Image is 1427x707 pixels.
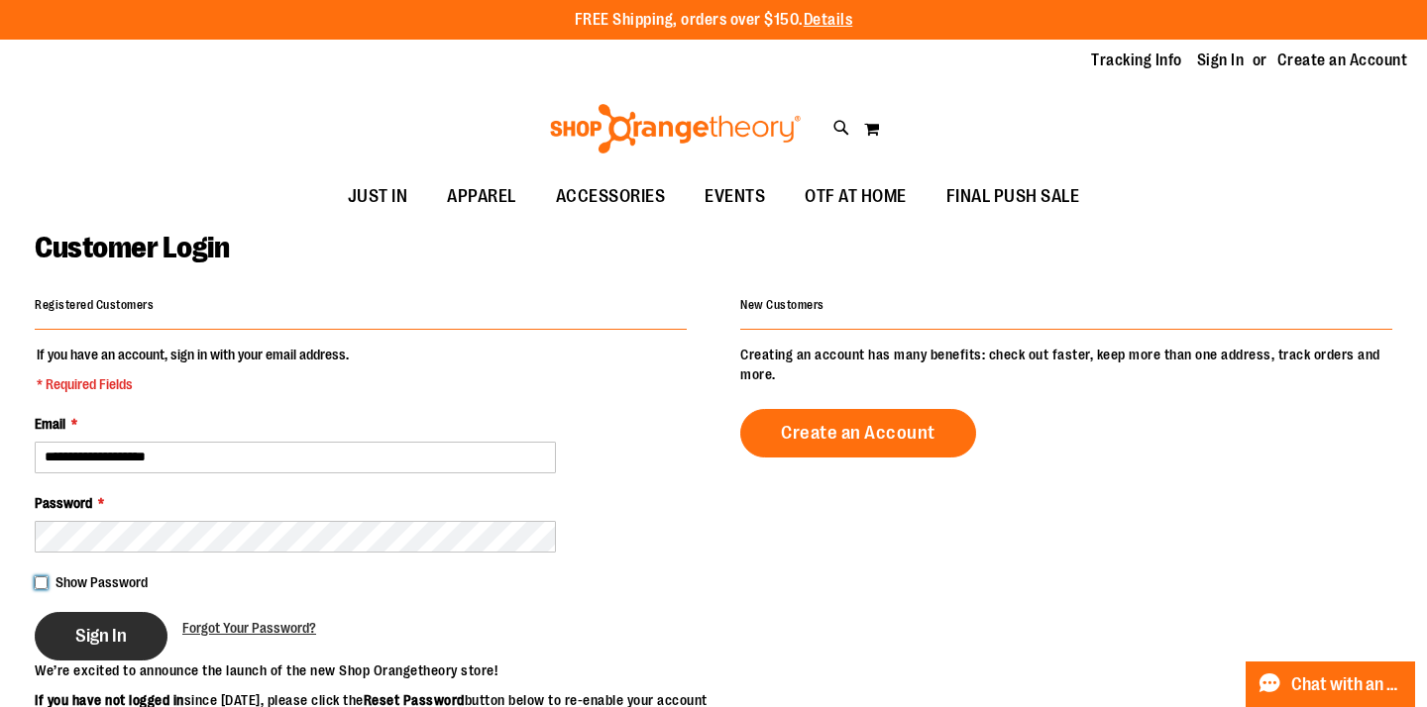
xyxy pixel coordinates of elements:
span: Sign In [75,625,127,647]
span: Show Password [55,574,148,590]
a: Sign In [1197,50,1245,71]
a: Tracking Info [1091,50,1182,71]
button: Sign In [35,612,167,660]
a: Details [804,11,853,29]
strong: Registered Customers [35,298,154,312]
span: Chat with an Expert [1291,675,1403,694]
span: Password [35,495,92,511]
img: Shop Orangetheory [547,104,804,153]
a: Create an Account [740,409,976,457]
a: Forgot Your Password? [182,618,316,638]
span: APPAREL [447,174,516,219]
strong: New Customers [740,298,824,312]
p: We’re excited to announce the launch of the new Shop Orangetheory store! [35,660,713,680]
span: Create an Account [781,422,935,444]
span: ACCESSORIES [556,174,666,219]
span: EVENTS [705,174,765,219]
span: JUST IN [348,174,408,219]
span: Forgot Your Password? [182,620,316,636]
span: FINAL PUSH SALE [946,174,1080,219]
span: Email [35,416,65,432]
span: Customer Login [35,231,229,264]
button: Chat with an Expert [1246,661,1416,707]
legend: If you have an account, sign in with your email address. [35,345,351,394]
span: OTF AT HOME [805,174,907,219]
p: FREE Shipping, orders over $150. [575,9,853,32]
a: Create an Account [1277,50,1408,71]
p: Creating an account has many benefits: check out faster, keep more than one address, track orders... [740,345,1392,384]
span: * Required Fields [37,374,349,394]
